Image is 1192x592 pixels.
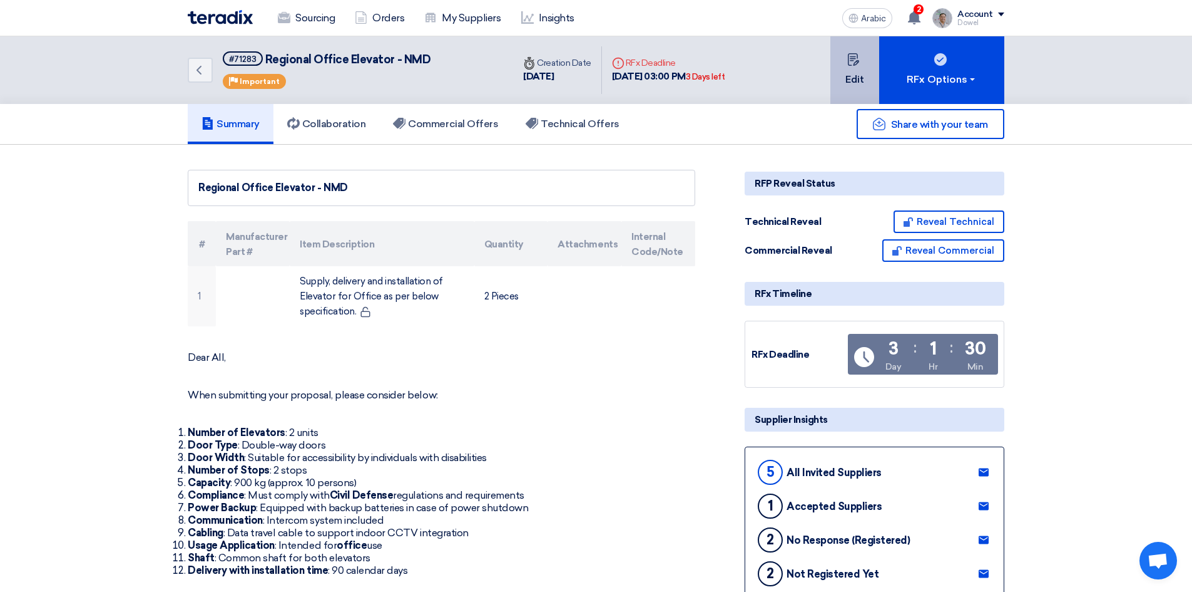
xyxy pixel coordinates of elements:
[226,231,287,257] font: Manufacturer Part #
[442,12,501,24] font: My Suppliers
[188,527,223,539] font: Cabling
[917,216,994,227] font: Reveal Technical
[861,13,886,24] font: Arabic
[229,55,257,64] font: #71283
[612,71,686,82] font: [DATE] 03:00 PM
[188,10,253,24] img: Teradix logo
[767,565,774,582] font: 2
[787,467,882,479] font: All Invited Suppliers
[845,73,864,85] font: Edit
[907,73,967,85] font: RFx Options
[240,77,280,86] font: Important
[244,452,487,464] font: : Suitable for accessibility by individuals with disabilities
[285,427,318,439] font: : 2 units
[345,4,414,32] a: Orders
[215,552,370,564] font: : Common shaft for both elevators
[930,338,937,359] font: 1
[929,361,937,372] font: Hr
[263,514,384,526] font: : Intercom system included
[755,178,835,189] font: RFP Reveal Status
[830,36,879,104] button: Edit
[751,349,809,360] font: RFx Deadline
[270,464,307,476] font: : 2 stops
[300,276,443,317] font: Supply, delivery and installation of Elevator for Office as per below specification.
[957,9,993,19] font: Account
[302,118,366,130] font: Collaboration
[268,4,345,32] a: Sourcing
[379,104,512,144] a: Commercial Offers
[199,239,205,250] font: #
[330,489,394,501] font: Civil Defense
[230,477,356,489] font: : 900 kg (approx. 10 persons)
[367,539,382,551] font: use
[1139,542,1177,579] div: Open chat
[188,427,285,439] font: Number of Elevators
[265,53,431,66] font: Regional Office Elevator - NMD
[188,439,238,451] font: Door Type
[967,361,984,372] font: Min
[216,118,260,130] font: Summary
[188,502,256,514] font: Power Backup
[879,36,1004,104] button: RFx Options
[541,118,619,130] font: Technical Offers
[484,239,524,250] font: Quantity
[188,514,263,526] font: Communication
[523,71,554,82] font: [DATE]
[882,239,1004,262] button: Reveal Commercial
[188,539,275,551] font: Usage Application
[414,4,511,32] a: My Suppliers
[917,5,921,14] font: 2
[300,239,374,250] font: Item Description
[787,501,882,512] font: Accepted Suppliers
[244,489,329,501] font: : Must comply with
[256,502,528,514] font: : Equipped with backup batteries in case of power shutdown
[745,216,821,227] font: Technical Reveal
[188,464,270,476] font: Number of Stops
[198,182,348,194] font: Regional Office Elevator - NMD
[767,531,774,548] font: 2
[198,291,201,302] font: 1
[372,12,404,24] font: Orders
[539,12,574,24] font: Insights
[787,568,879,580] font: Not Registered Yet
[188,552,215,564] font: Shaft
[511,4,584,32] a: Insights
[631,231,683,257] font: Internal Code/Note
[905,245,994,256] font: Reveal Commercial
[885,361,902,372] font: Day
[914,338,917,356] font: :
[393,489,524,501] font: regulations and requirements
[188,389,438,401] font: When submitting your proposal, please consider below:
[965,338,986,359] font: 30
[188,489,244,501] font: Compliance
[223,527,469,539] font: : Data travel cable to support indoor CCTV integration
[188,452,244,464] font: Door Width
[408,118,498,130] font: Commercial Offers
[755,288,812,299] font: RFx Timeline
[328,564,407,576] font: : 90 calendar days
[337,539,367,551] font: office
[188,351,226,363] font: Dear All,
[295,12,335,24] font: Sourcing
[188,104,273,144] a: Summary
[275,539,337,551] font: : Intended for
[767,464,775,480] font: 5
[188,477,230,489] font: Capacity
[558,239,618,250] font: Attachments
[223,51,430,67] h5: Regional Office Elevator - NMD
[894,210,1004,233] button: Reveal Technical
[932,8,952,28] img: IMG_1753965247717.jpg
[889,338,899,359] font: 3
[484,291,519,302] font: 2 Pieces
[537,58,591,68] font: Creation Date
[842,8,892,28] button: Arabic
[950,338,953,356] font: :
[188,564,328,576] font: Delivery with installation time
[686,72,725,81] font: 3 Days left
[891,118,988,130] font: Share with your team
[768,497,773,514] font: 1
[755,414,828,425] font: Supplier Insights
[957,19,979,27] font: Dowel
[238,439,325,451] font: : Double-way doors
[787,534,910,546] font: No Response (Registered)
